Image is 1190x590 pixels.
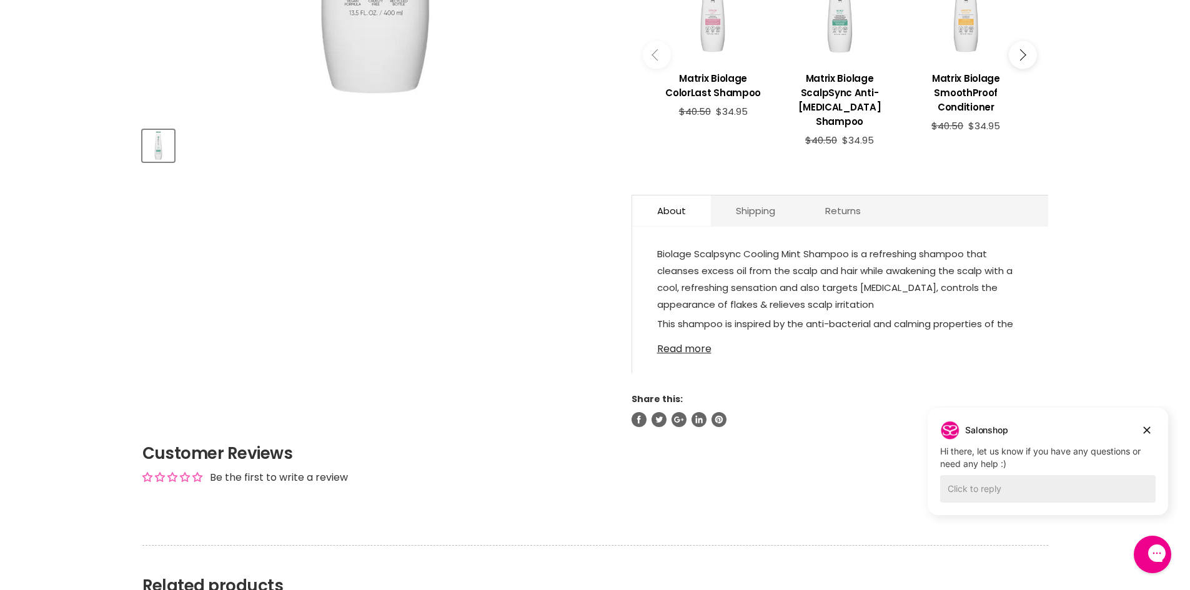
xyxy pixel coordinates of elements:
iframe: Gorgias live chat campaigns [918,406,1178,534]
p: Biolage Scalpsync Cooling Mint Shampoo is a refreshing shampoo that cleanses excess oil from the ... [657,245,1023,315]
a: Shipping [711,195,800,226]
a: View product:Matrix Biolage SmoothProof Conditioner [909,62,1023,120]
span: $34.95 [716,105,748,118]
div: Product thumbnails [141,126,611,162]
a: View product:Matrix Biolage ScalpSync Anti-Dandruff Shampoo [783,62,896,135]
span: $40.50 [931,119,963,132]
p: This shampoo is inspired by the anti-bacterial and calming properties of the Mint Leaf, making it... [657,315,1023,419]
button: Matrix Biolage ScalpSync Clarifying Shampoo [142,130,174,162]
h3: Matrix Biolage ScalpSync Anti-[MEDICAL_DATA] Shampoo [783,71,896,129]
iframe: Gorgias live chat messenger [1128,531,1178,578]
aside: Share this: [632,393,1048,427]
h3: Matrix Biolage ColorLast Shampoo [657,71,770,100]
a: Read more [657,336,1023,355]
div: Average rating is 0.00 stars [142,470,202,484]
span: $40.50 [805,134,837,147]
img: Matrix Biolage ScalpSync Clarifying Shampoo [144,131,173,160]
a: View product:Matrix Biolage ColorLast Shampoo [657,62,770,106]
span: Share this: [632,393,683,405]
h2: Customer Reviews [142,442,1048,465]
div: Be the first to write a review [210,471,348,484]
a: Returns [800,195,886,226]
span: $34.95 [968,119,1000,132]
span: $40.50 [679,105,711,118]
span: $34.95 [842,134,874,147]
h3: Matrix Biolage SmoothProof Conditioner [909,71,1023,114]
a: About [632,195,711,226]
